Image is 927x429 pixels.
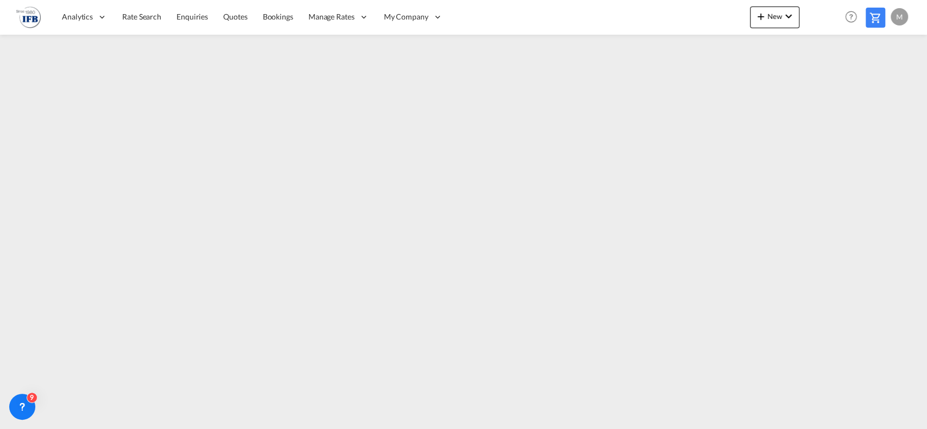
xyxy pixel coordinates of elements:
[750,7,799,28] button: icon-plus 400-fgNewicon-chevron-down
[891,8,908,25] div: M
[223,12,247,21] span: Quotes
[122,12,161,21] span: Rate Search
[782,10,795,23] md-icon: icon-chevron-down
[16,5,41,29] img: 2b726980256c11eeaa87296e05903fd5.png
[384,11,428,22] span: My Company
[263,12,293,21] span: Bookings
[842,8,860,26] span: Help
[62,11,93,22] span: Analytics
[308,11,355,22] span: Manage Rates
[842,8,866,27] div: Help
[754,12,795,21] span: New
[754,10,767,23] md-icon: icon-plus 400-fg
[176,12,208,21] span: Enquiries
